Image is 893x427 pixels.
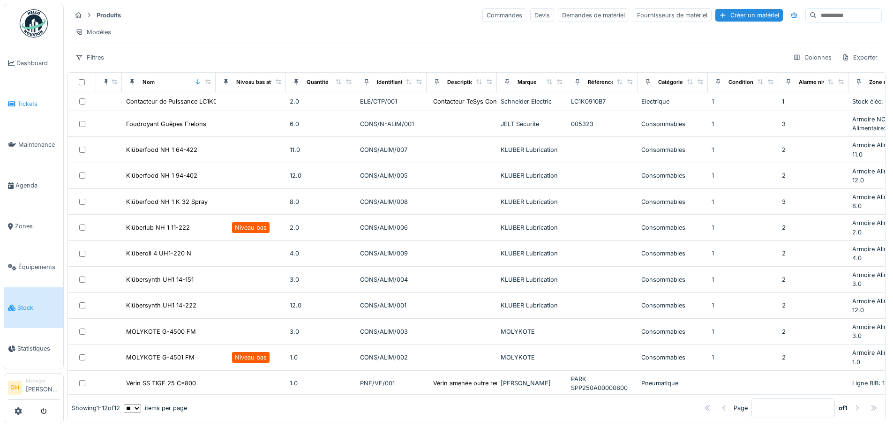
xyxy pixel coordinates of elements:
[360,223,423,232] div: CONS/ALIM/006
[558,8,629,22] div: Demandes de matériel
[501,379,563,388] div: [PERSON_NAME]
[641,197,704,206] div: Consommables
[4,165,63,206] a: Agenda
[641,97,704,106] div: Electrique
[782,301,845,310] div: 2
[571,375,634,392] div: PARK SPP250A00000800
[712,223,774,232] div: 1
[126,301,196,310] div: Klübersynth UH1 14-222
[712,120,774,128] div: 1
[782,327,845,336] div: 2
[712,327,774,336] div: 1
[782,171,845,180] div: 2
[712,97,774,106] div: 1
[235,353,267,362] div: Niveau bas
[72,404,120,412] div: Showing 1 - 12 of 12
[290,353,352,362] div: 1.0
[641,145,704,154] div: Consommables
[236,78,287,86] div: Niveau bas atteint ?
[360,379,423,388] div: PNE/VE/001
[782,275,845,284] div: 2
[290,171,352,180] div: 12.0
[235,223,267,232] div: Niveau bas
[501,97,563,106] div: Schneider Electric
[433,97,592,106] div: Contacteur TeSys Control 036362 24V 50/60Hz 4kW...
[712,197,774,206] div: 1
[839,404,848,412] strong: of 1
[360,275,423,284] div: CONS/ALIM/004
[4,43,63,83] a: Dashboard
[18,262,60,271] span: Équipements
[290,197,352,206] div: 8.0
[641,275,704,284] div: Consommables
[782,223,845,232] div: 2
[530,8,554,22] div: Devis
[712,249,774,258] div: 1
[501,145,563,154] div: KLUBER Lubrication
[307,78,329,86] div: Quantité
[290,379,352,388] div: 1.0
[290,327,352,336] div: 3.0
[126,223,190,232] div: Klüberlub NH 1 11-222
[4,247,63,287] a: Équipements
[641,120,704,128] div: Consommables
[641,223,704,232] div: Consommables
[126,120,206,128] div: Foudroyant Guêpes Frelons
[433,379,554,388] div: Vérin amenée outre remplisseuse ligne BIB
[782,120,845,128] div: 3
[501,223,563,232] div: KLUBER Lubrication
[501,171,563,180] div: KLUBER Lubrication
[360,249,423,258] div: CONS/ALIM/009
[15,222,60,231] span: Zones
[4,124,63,165] a: Maintenance
[126,379,196,388] div: Vérin SS TIGE 25 C=800
[852,380,890,387] span: Ligne BIB: 1.0
[641,249,704,258] div: Consommables
[501,301,563,310] div: KLUBER Lubrication
[290,145,352,154] div: 11.0
[712,353,774,362] div: 1
[290,275,352,284] div: 3.0
[799,78,846,86] div: Alarme niveau bas
[501,275,563,284] div: KLUBER Lubrication
[712,145,774,154] div: 1
[482,8,526,22] div: Commandes
[71,25,115,39] div: Modèles
[588,78,649,86] div: Référence constructeur
[782,197,845,206] div: 3
[501,249,563,258] div: KLUBER Lubrication
[16,59,60,67] span: Dashboard
[782,97,845,106] div: 1
[17,99,60,108] span: Tickets
[377,78,422,86] div: Identifiant interne
[789,51,836,64] div: Colonnes
[15,181,60,190] span: Agenda
[26,377,60,384] div: Manager
[26,377,60,397] li: [PERSON_NAME]
[290,223,352,232] div: 2.0
[734,404,748,412] div: Page
[126,97,234,106] div: Contacteur de Puissance LC1K0910B7
[641,171,704,180] div: Consommables
[641,353,704,362] div: Consommables
[290,97,352,106] div: 2.0
[782,353,845,362] div: 2
[360,301,423,310] div: CONS/ALIM/001
[571,97,634,106] div: LC1K0910B7
[17,303,60,312] span: Stock
[658,78,683,86] div: Catégorie
[4,83,63,124] a: Tickets
[633,8,712,22] div: Fournisseurs de matériel
[501,353,563,362] div: MOLYKOTE
[838,51,882,64] div: Exporter
[290,249,352,258] div: 4.0
[8,381,22,395] li: GH
[126,353,195,362] div: MOLYKOTE G-4501 FM
[126,327,196,336] div: MOLYKOTE G-4500 FM
[360,353,423,362] div: CONS/ALIM/002
[18,140,60,149] span: Maintenance
[360,171,423,180] div: CONS/ALIM/005
[8,377,60,400] a: GH Manager[PERSON_NAME]
[93,11,125,20] strong: Produits
[4,206,63,247] a: Zones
